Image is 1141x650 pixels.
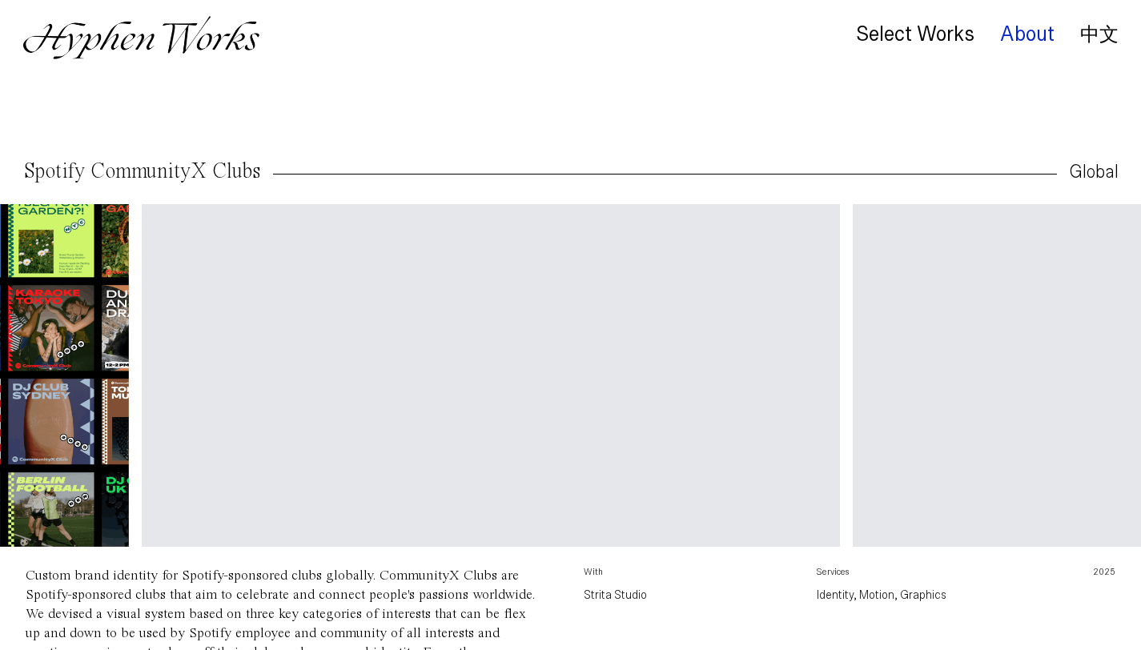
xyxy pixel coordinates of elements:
a: Select Works [856,26,974,44]
p: Identity, Motion, Graphics [817,585,1024,604]
img: Hyphen Works [23,16,259,59]
video: Your browser does not support the video tag. [142,204,840,553]
p: Services [817,566,1024,585]
div: Global [1070,159,1119,185]
a: 中文 [1080,26,1119,43]
p: Strita Studio [584,585,791,604]
div: About [1000,23,1055,46]
p: 2025 [1050,566,1115,585]
div: Spotify CommunityX Clubs [23,161,260,183]
div: Select Works [856,23,974,46]
p: With [584,566,791,585]
a: About [1000,26,1055,44]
